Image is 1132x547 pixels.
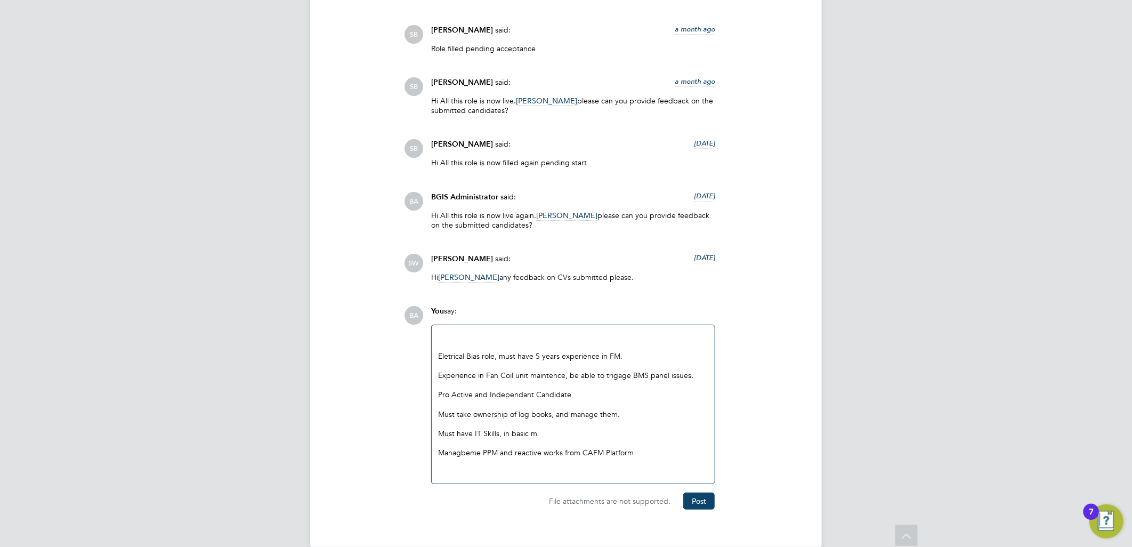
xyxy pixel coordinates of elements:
span: SW [405,254,423,272]
span: [DATE] [694,139,715,148]
span: said: [495,254,511,263]
span: [PERSON_NAME] [536,211,597,221]
span: a month ago [675,77,715,86]
div: Experience in Fan Coil unit maintence, be able to trigage BMS panel issues. [438,371,708,380]
p: Hi All this role is now live. please can you provide feedback on the submitted candidates? [431,96,715,115]
span: [PERSON_NAME] [431,140,493,149]
span: said: [500,192,516,202]
span: SB [405,77,423,96]
span: said: [495,139,511,149]
div: say: [431,306,715,325]
span: said: [495,77,511,87]
span: [DATE] [694,253,715,262]
div: Pro Active and Independant Candidate [438,390,708,399]
div: Must have IT Skills, in basic m [438,429,708,438]
p: Role filled pending acceptance [431,44,715,53]
div: Managbeme PPM and reactive works from CAFM Platform [438,448,708,457]
div: Eletrical Bias role, must have 5 years experience in FM. [438,332,708,477]
p: Hi any feedback on CVs submitted please. [431,272,715,282]
button: Open Resource Center, 7 new notifications [1089,504,1123,538]
span: BA [405,306,423,325]
span: [PERSON_NAME] [431,78,493,87]
span: said: [495,25,511,35]
span: [PERSON_NAME] [438,272,499,283]
div: Must take ownership of log books, and manage them. [438,409,708,419]
p: Hi All this role is now filled again pending start [431,158,715,167]
span: [PERSON_NAME] [431,26,493,35]
span: a month ago [675,25,715,34]
div: 7 [1089,512,1094,526]
span: SB [405,25,423,44]
span: File attachments are not supported. [549,496,670,506]
span: SB [405,139,423,158]
button: Post [683,493,715,510]
span: [PERSON_NAME] [431,254,493,263]
span: [PERSON_NAME] [516,96,577,106]
span: BA [405,192,423,211]
span: [DATE] [694,191,715,200]
p: Hi All this role is now live again. please can you provide feedback on the submitted candidates? [431,211,715,230]
span: You [431,307,444,316]
span: BGIS Administrator [431,192,498,202]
